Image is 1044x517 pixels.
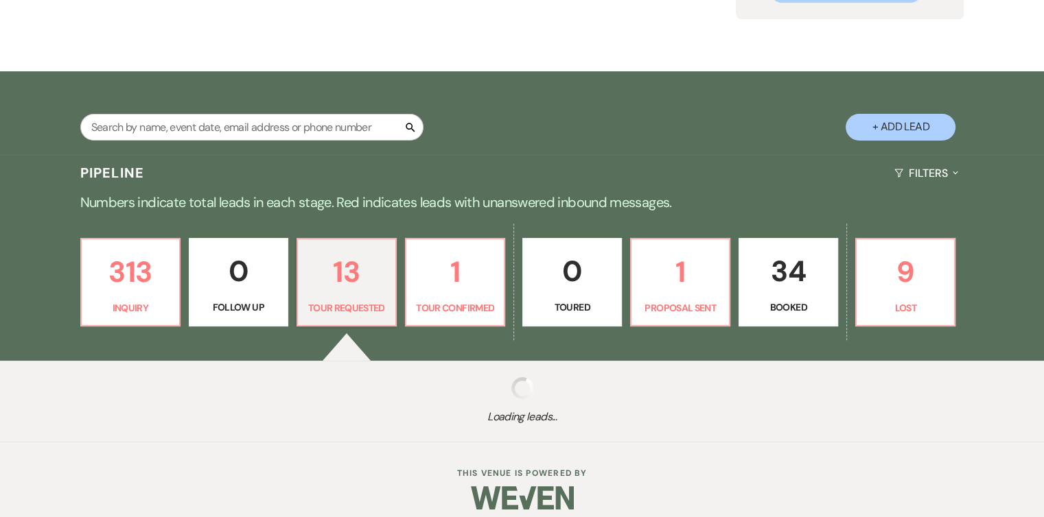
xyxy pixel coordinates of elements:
[846,114,955,141] button: + Add Lead
[80,163,145,182] h3: Pipeline
[306,249,387,295] p: 13
[306,300,387,315] p: Tour Requested
[889,155,964,191] button: Filters
[28,191,1017,213] p: Numbers indicate total leads in each stage. Red indicates leads with unanswered inbound messages.
[90,300,171,315] p: Inquiry
[630,238,730,327] a: 1Proposal Sent
[189,238,288,327] a: 0Follow Up
[640,249,721,295] p: 1
[405,238,505,327] a: 1Tour Confirmed
[747,300,828,315] p: Booked
[415,300,496,315] p: Tour Confirmed
[415,249,496,295] p: 1
[297,238,397,327] a: 13Tour Requested
[198,248,279,294] p: 0
[747,248,828,294] p: 34
[522,238,621,327] a: 0Toured
[80,114,424,141] input: Search by name, event date, email address or phone number
[855,238,955,327] a: 9Lost
[531,248,612,294] p: 0
[531,300,612,315] p: Toured
[80,238,181,327] a: 313Inquiry
[739,238,837,327] a: 34Booked
[865,300,946,315] p: Lost
[90,249,171,295] p: 313
[511,377,533,399] img: loading spinner
[198,300,279,315] p: Follow Up
[640,300,721,315] p: Proposal Sent
[865,249,946,295] p: 9
[52,409,992,425] span: Loading leads...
